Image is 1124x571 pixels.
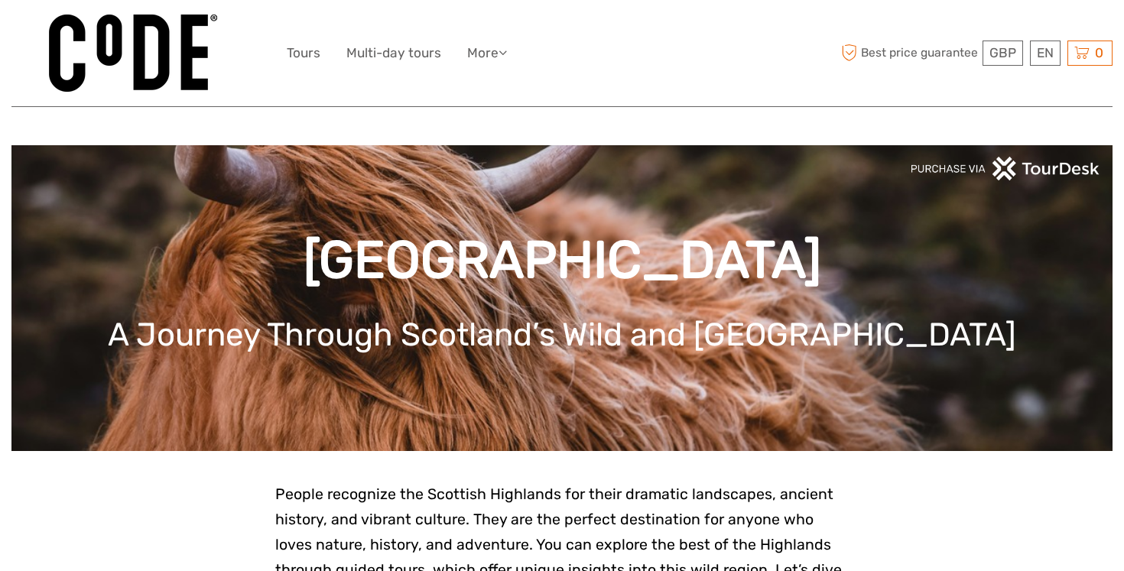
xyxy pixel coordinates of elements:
[989,45,1016,60] span: GBP
[910,157,1101,180] img: PurchaseViaTourDeskwhite.png
[1030,41,1061,66] div: EN
[467,42,507,64] a: More
[1093,45,1106,60] span: 0
[34,229,1090,291] h1: [GEOGRAPHIC_DATA]
[837,41,979,66] span: Best price guarantee
[49,15,217,92] img: 992-d66cb919-c786-410f-a8a5-821cd0571317_logo_big.jpg
[34,316,1090,354] h1: A Journey Through Scotland’s Wild and [GEOGRAPHIC_DATA]
[287,42,320,64] a: Tours
[346,42,441,64] a: Multi-day tours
